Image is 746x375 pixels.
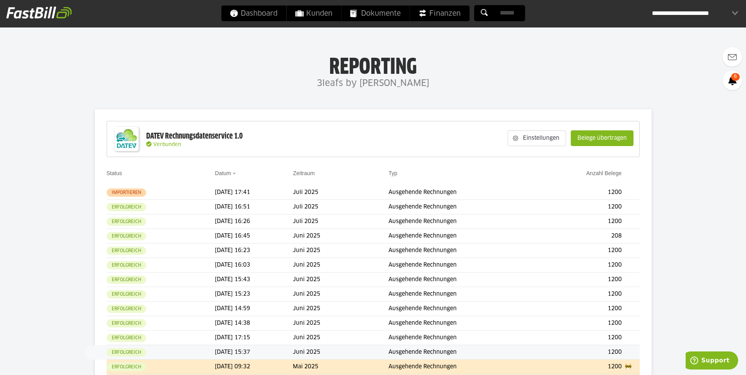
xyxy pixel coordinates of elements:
[388,287,539,302] td: Ausgehende Rechnungen
[146,131,243,141] div: DATEV Rechnungsdatenservice 1.0
[215,200,293,214] td: [DATE] 16:51
[293,243,388,258] td: Juni 2025
[293,214,388,229] td: Juli 2025
[215,243,293,258] td: [DATE] 16:23
[107,363,146,371] sl-badge: Erfolgreich
[418,5,461,21] span: Finanzen
[6,6,72,19] img: fastbill_logo_white.png
[388,273,539,287] td: Ausgehende Rechnungen
[539,345,625,360] td: 1200
[388,229,539,243] td: Ausgehende Rechnungen
[215,302,293,316] td: [DATE] 14:59
[215,258,293,273] td: [DATE] 16:03
[107,334,146,342] sl-badge: Erfolgreich
[107,170,122,176] a: Status
[215,316,293,331] td: [DATE] 14:38
[539,214,625,229] td: 1200
[293,170,314,176] a: Zeitraum
[586,170,622,176] a: Anzahl Belege
[295,5,332,21] span: Kunden
[293,258,388,273] td: Juni 2025
[107,261,146,269] sl-badge: Erfolgreich
[107,276,146,284] sl-badge: Erfolgreich
[388,200,539,214] td: Ausgehende Rechnungen
[215,214,293,229] td: [DATE] 16:26
[388,302,539,316] td: Ausgehende Rechnungen
[215,360,293,374] td: [DATE] 09:32
[215,170,231,176] a: Datum
[215,331,293,345] td: [DATE] 17:15
[293,273,388,287] td: Juni 2025
[221,5,286,21] a: Dashboard
[293,287,388,302] td: Juni 2025
[539,258,625,273] td: 1200
[153,142,181,147] span: Verbunden
[215,229,293,243] td: [DATE] 16:45
[388,170,398,176] a: Typ
[215,287,293,302] td: [DATE] 15:23
[722,71,742,90] a: 6
[230,5,278,21] span: Dashboard
[232,173,238,174] img: sort_desc.gif
[539,229,625,243] td: 208
[107,218,146,226] sl-badge: Erfolgreich
[388,345,539,360] td: Ausgehende Rechnungen
[78,55,668,76] h1: Reporting
[388,258,539,273] td: Ausgehende Rechnungen
[287,5,341,21] a: Kunden
[215,273,293,287] td: [DATE] 15:43
[107,290,146,298] sl-badge: Erfolgreich
[341,5,409,21] a: Dokumente
[293,185,388,200] td: Juli 2025
[388,214,539,229] td: Ausgehende Rechnungen
[539,273,625,287] td: 1200
[539,185,625,200] td: 1200
[539,360,625,374] td: 1200
[571,130,633,146] sl-button: Belege übertragen
[388,360,539,374] td: Ausgehende Rechnungen
[215,185,293,200] td: [DATE] 17:41
[539,243,625,258] td: 1200
[293,229,388,243] td: Juni 2025
[625,360,640,374] td: 🚧
[111,123,142,155] img: DATEV-Datenservice Logo
[107,348,146,357] sl-badge: Erfolgreich
[293,316,388,331] td: Juni 2025
[388,185,539,200] td: Ausgehende Rechnungen
[539,287,625,302] td: 1200
[350,5,401,21] span: Dokumente
[388,316,539,331] td: Ausgehende Rechnungen
[388,331,539,345] td: Ausgehende Rechnungen
[107,232,146,240] sl-badge: Erfolgreich
[293,200,388,214] td: Juli 2025
[293,302,388,316] td: Juni 2025
[731,73,740,81] span: 6
[686,351,738,371] iframe: Öffnet ein Widget, in dem Sie weitere Informationen finden
[107,247,146,255] sl-badge: Erfolgreich
[107,188,146,197] sl-badge: Importieren
[107,203,146,211] sl-badge: Erfolgreich
[539,302,625,316] td: 1200
[388,243,539,258] td: Ausgehende Rechnungen
[539,316,625,331] td: 1200
[410,5,469,21] a: Finanzen
[539,200,625,214] td: 1200
[293,360,388,374] td: Mai 2025
[107,319,146,327] sl-badge: Erfolgreich
[293,331,388,345] td: Juni 2025
[107,305,146,313] sl-badge: Erfolgreich
[539,331,625,345] td: 1200
[215,345,293,360] td: [DATE] 15:37
[508,130,566,146] sl-button: Einstellungen
[293,345,388,360] td: Juni 2025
